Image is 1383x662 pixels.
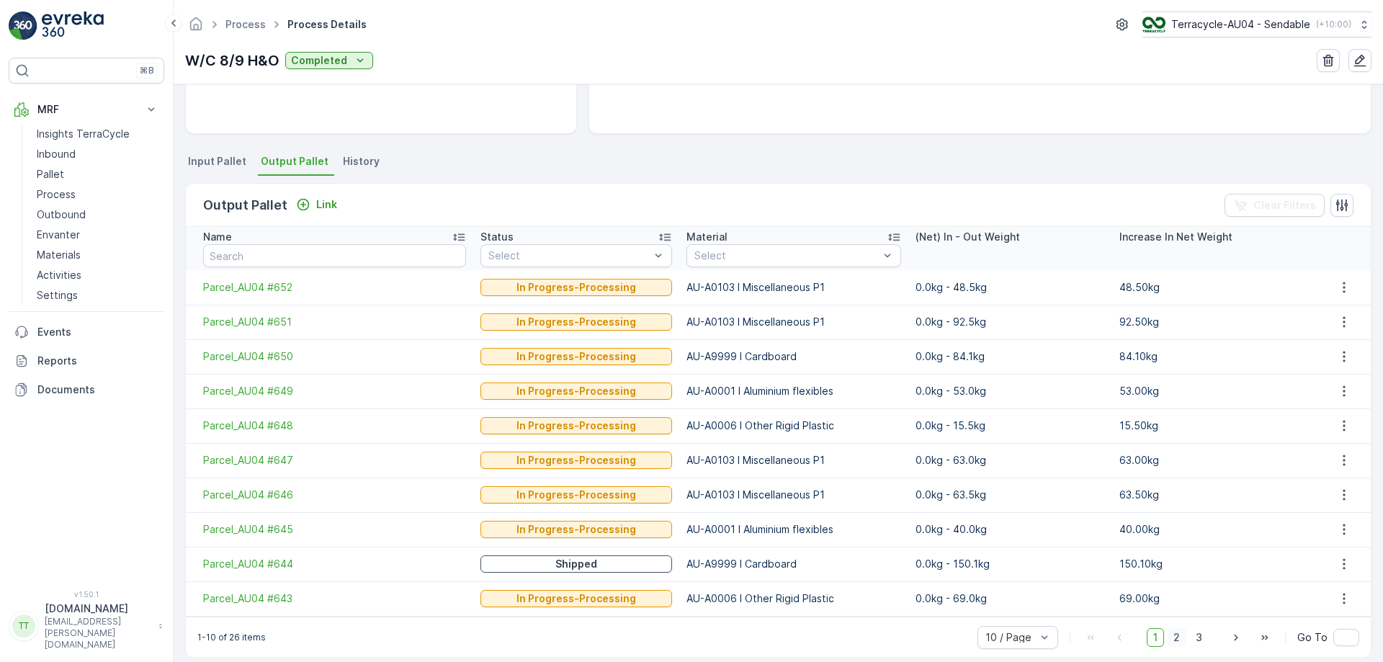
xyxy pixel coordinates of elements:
p: AU-A0103 I Miscellaneous P1 [686,453,901,468]
p: AU-A0001 I Aluminium flexibles [686,384,901,398]
span: Input Pallet [188,154,246,169]
p: 48.50kg [1119,280,1309,295]
p: Documents [37,383,158,397]
p: Activities [37,268,81,282]
span: Parcel_AU04 #644 [203,557,466,571]
a: Process [31,184,164,205]
p: In Progress-Processing [516,384,636,398]
img: logo_light-DOdMpM7g.png [42,12,104,40]
button: Terracycle-AU04 - Sendable(+10:00) [1142,12,1371,37]
p: ( +10:00 ) [1316,19,1351,30]
p: Insights TerraCycle [37,127,130,141]
button: In Progress-Processing [480,521,672,538]
p: 150.10kg [1119,557,1309,571]
button: Shipped [480,555,672,573]
p: 84.10kg [1119,349,1309,364]
span: Parcel_AU04 #651 [203,315,466,329]
img: terracycle_logo.png [1142,17,1165,32]
p: 0.0kg - 84.1kg [916,349,1105,364]
button: In Progress-Processing [480,383,672,400]
p: [EMAIL_ADDRESS][PERSON_NAME][DOMAIN_NAME] [45,616,151,650]
p: In Progress-Processing [516,349,636,364]
p: In Progress-Processing [516,453,636,468]
p: W/C 8/9 H&O [185,50,279,71]
p: In Progress-Processing [516,315,636,329]
p: (Net) In - Out Weight [916,230,1020,244]
p: Pallet [37,167,64,182]
a: Documents [9,375,164,404]
p: 0.0kg - 15.5kg [916,419,1105,433]
p: 69.00kg [1119,591,1309,606]
p: 92.50kg [1119,315,1309,329]
p: 40.00kg [1119,522,1309,537]
p: 0.0kg - 150.1kg [916,557,1105,571]
button: MRF [9,95,164,124]
span: 2 [1167,628,1186,647]
a: Process [225,18,266,30]
p: AU-A0103 I Miscellaneous P1 [686,488,901,502]
a: Insights TerraCycle [31,124,164,144]
a: Events [9,318,164,346]
button: In Progress-Processing [480,313,672,331]
span: Parcel_AU04 #650 [203,349,466,364]
p: Reports [37,354,158,368]
p: In Progress-Processing [516,419,636,433]
span: Parcel_AU04 #646 [203,488,466,502]
p: Envanter [37,228,80,242]
p: Events [37,325,158,339]
span: Parcel_AU04 #648 [203,419,466,433]
a: Homepage [188,22,204,34]
p: Increase In Net Weight [1119,230,1232,244]
p: AU-A0006 I Other Rigid Plastic [686,419,901,433]
p: 0.0kg - 40.0kg [916,522,1105,537]
p: AU-A9999 I Cardboard [686,557,901,571]
p: AU-A0103 I Miscellaneous P1 [686,315,901,329]
span: v 1.50.1 [9,590,164,599]
a: Settings [31,285,164,305]
p: AU-A0006 I Other Rigid Plastic [686,591,901,606]
p: [DOMAIN_NAME] [45,601,151,616]
span: Parcel_AU04 #652 [203,280,466,295]
a: Reports [9,346,164,375]
p: Link [316,197,337,212]
a: Parcel_AU04 #649 [203,384,466,398]
p: MRF [37,102,135,117]
button: Completed [285,52,373,69]
span: Output Pallet [261,154,328,169]
a: Parcel_AU04 #643 [203,591,466,606]
a: Outbound [31,205,164,225]
p: 15.50kg [1119,419,1309,433]
button: In Progress-Processing [480,279,672,296]
p: Materials [37,248,81,262]
p: Terracycle-AU04 - Sendable [1171,17,1310,32]
span: History [343,154,380,169]
p: Inbound [37,147,76,161]
p: AU-A9999 I Cardboard [686,349,901,364]
p: Shipped [555,557,597,571]
p: 53.00kg [1119,384,1309,398]
p: 0.0kg - 63.0kg [916,453,1105,468]
p: 63.00kg [1119,453,1309,468]
a: Inbound [31,144,164,164]
p: Outbound [37,207,86,222]
div: TT [12,614,35,638]
a: Parcel_AU04 #647 [203,453,466,468]
p: 0.0kg - 92.5kg [916,315,1105,329]
a: Parcel_AU04 #645 [203,522,466,537]
a: Activities [31,265,164,285]
p: Status [480,230,514,244]
p: 0.0kg - 53.0kg [916,384,1105,398]
button: In Progress-Processing [480,590,672,607]
button: In Progress-Processing [480,348,672,365]
input: Search [203,244,466,267]
p: Output Pallet [203,195,287,215]
button: Link [290,196,343,213]
p: Completed [291,53,347,68]
span: 1 [1147,628,1164,647]
p: 0.0kg - 48.5kg [916,280,1105,295]
a: Envanter [31,225,164,245]
button: In Progress-Processing [480,452,672,469]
